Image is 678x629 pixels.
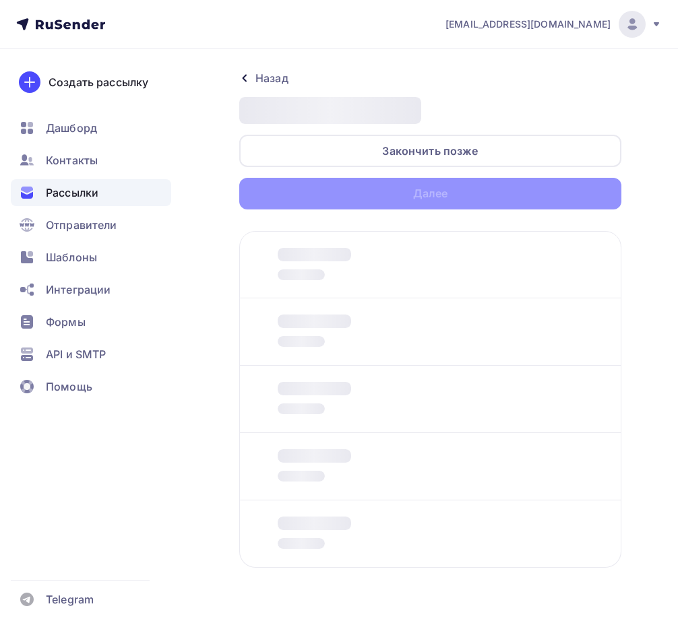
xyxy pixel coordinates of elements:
[382,143,478,159] div: Закончить позже
[46,282,111,298] span: Интеграции
[11,211,171,238] a: Отправители
[46,185,98,201] span: Рассылки
[46,378,92,395] span: Помощь
[46,120,97,136] span: Дашборд
[11,147,171,174] a: Контакты
[11,244,171,271] a: Шаблоны
[49,74,148,90] div: Создать рассылку
[11,179,171,206] a: Рассылки
[11,308,171,335] a: Формы
[46,346,106,362] span: API и SMTP
[11,114,171,141] a: Дашборд
[445,18,611,31] span: [EMAIL_ADDRESS][DOMAIN_NAME]
[445,11,662,38] a: [EMAIL_ADDRESS][DOMAIN_NAME]
[46,249,97,265] span: Шаблоны
[255,70,288,86] div: Назад
[46,314,86,330] span: Формы
[46,591,94,607] span: Telegram
[46,217,117,233] span: Отправители
[46,152,98,168] span: Контакты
